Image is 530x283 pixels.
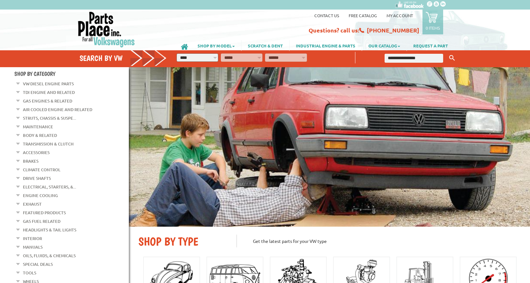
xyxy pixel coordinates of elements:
[23,97,72,105] a: Gas Engines & Related
[23,217,60,225] a: Gas Fuel Related
[23,191,58,200] a: Engine Cooling
[191,40,241,51] a: SHOP BY MODEL
[23,80,74,88] a: VW Diesel Engine Parts
[349,13,377,18] a: Free Catalog
[236,235,520,247] p: Get the latest parts for your VW type
[23,251,76,260] a: Oils, Fluids, & Chemicals
[23,166,60,174] a: Climate Control
[407,40,454,51] a: REQUEST A PART
[23,226,76,234] a: Headlights & Tail Lights
[23,123,53,131] a: Maintenance
[80,53,167,63] h4: Search by VW
[23,260,53,268] a: Special Deals
[23,174,51,182] a: Drive Shafts
[23,269,36,277] a: Tools
[314,13,339,18] a: Contact us
[23,88,75,96] a: TDI Engine and Related
[23,131,57,139] a: Body & Related
[23,148,50,157] a: Accessories
[362,40,407,51] a: OUR CATALOG
[426,25,440,31] p: 0 items
[129,67,530,227] img: First slide [900x500]
[289,40,362,51] a: INDUSTRIAL ENGINE & PARTS
[241,40,289,51] a: SCRATCH & DENT
[77,11,136,48] img: Parts Place Inc!
[23,183,76,191] a: Electrical, Starters, &...
[14,70,129,77] h4: Shop By Category
[23,140,73,148] a: Transmission & Clutch
[23,105,92,114] a: Air Cooled Engine and Related
[447,53,457,63] button: Keyword Search
[23,243,43,251] a: Manuals
[23,157,38,165] a: Brakes
[387,13,413,18] a: My Account
[23,234,42,243] a: Interior
[23,200,42,208] a: Exhaust
[23,209,66,217] a: Featured Products
[138,235,227,248] h2: SHOP BY TYPE
[422,10,443,34] a: 0 items
[23,114,76,122] a: Struts, Chassis & Suspe...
